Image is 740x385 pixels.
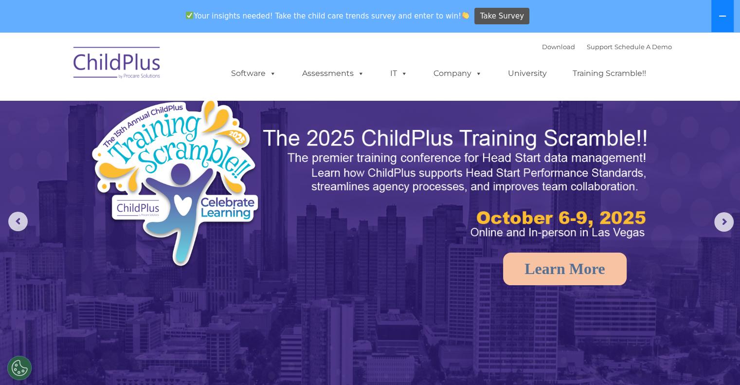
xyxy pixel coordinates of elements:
[563,64,656,83] a: Training Scramble!!
[292,64,374,83] a: Assessments
[474,8,529,25] a: Take Survey
[542,43,672,51] font: |
[135,64,165,72] span: Last name
[424,64,492,83] a: Company
[542,43,575,51] a: Download
[462,12,469,19] img: 👏
[7,356,32,380] button: Cookies Settings
[480,8,524,25] span: Take Survey
[186,12,193,19] img: ✅
[182,6,473,25] span: Your insights needed! Take the child care trends survey and enter to win!
[221,64,286,83] a: Software
[614,43,672,51] a: Schedule A Demo
[498,64,557,83] a: University
[503,253,627,285] a: Learn More
[135,104,177,111] span: Phone number
[69,40,166,89] img: ChildPlus by Procare Solutions
[587,43,613,51] a: Support
[380,64,417,83] a: IT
